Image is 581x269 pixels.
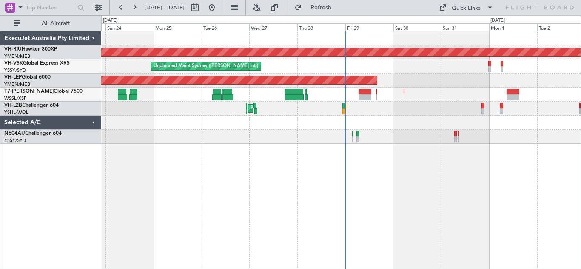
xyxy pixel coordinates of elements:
div: Thu 28 [297,23,345,31]
span: All Aircraft [22,20,90,26]
div: Tue 26 [202,23,250,31]
a: VH-L2BChallenger 604 [4,103,59,108]
div: Quick Links [452,4,481,13]
div: Unplanned Maint Sydney ([PERSON_NAME] Intl) [154,60,258,73]
a: YSHL/WOL [4,109,28,116]
a: T7-[PERSON_NAME]Global 7500 [4,89,83,94]
div: [DATE] [103,17,117,24]
span: N604AU [4,131,25,136]
span: Refresh [303,5,339,11]
a: VH-LEPGlobal 6000 [4,75,51,80]
a: YSSY/SYD [4,67,26,74]
a: YMEN/MEB [4,53,30,59]
div: Mon 25 [154,23,202,31]
span: VH-RIU [4,47,22,52]
span: [DATE] - [DATE] [145,4,185,11]
button: Refresh [290,1,342,14]
button: All Aircraft [9,17,92,30]
input: Trip Number [26,1,75,14]
div: Fri 29 [345,23,393,31]
span: VH-L2B [4,103,22,108]
span: VH-LEP [4,75,22,80]
a: N604AUChallenger 604 [4,131,62,136]
a: WSSL/XSP [4,95,27,102]
a: VH-VSKGlobal Express XRS [4,61,70,66]
div: Sat 30 [393,23,441,31]
div: Sun 31 [441,23,489,31]
div: Planned Maint Sydney ([PERSON_NAME] Intl) [251,102,349,115]
span: T7-[PERSON_NAME] [4,89,54,94]
span: VH-VSK [4,61,23,66]
a: VH-RIUHawker 800XP [4,47,57,52]
div: Sun 24 [105,23,154,31]
a: YSSY/SYD [4,137,26,144]
div: Wed 27 [249,23,297,31]
button: Quick Links [435,1,498,14]
div: [DATE] [490,17,505,24]
div: Mon 1 [489,23,537,31]
a: YMEN/MEB [4,81,30,88]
